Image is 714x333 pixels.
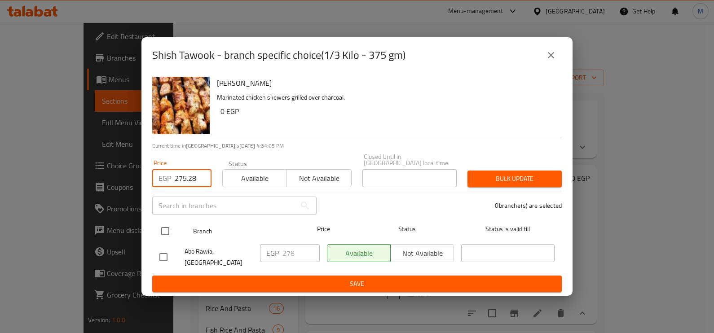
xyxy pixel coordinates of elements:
[540,44,562,66] button: close
[286,169,351,187] button: Not available
[475,173,555,184] span: Bulk update
[152,48,405,62] h2: Shish Tawook - branch specific choice(1/3 Kilo - 375 gm)
[152,276,562,292] button: Save
[152,77,210,134] img: Shish Tawook
[291,172,348,185] span: Not available
[193,226,286,237] span: Branch
[495,201,562,210] p: 0 branche(s) are selected
[266,248,279,259] p: EGP
[361,223,454,235] span: Status
[152,142,562,150] p: Current time in [GEOGRAPHIC_DATA] is [DATE] 4:34:05 PM
[159,278,555,289] span: Save
[217,92,555,103] p: Marinated chicken skewers grilled over charcoal.
[461,223,555,235] span: Status is valid till
[226,172,283,185] span: Available
[217,77,555,89] h6: [PERSON_NAME]
[175,169,212,187] input: Please enter price
[185,246,253,268] span: Abo Rawia, [GEOGRAPHIC_DATA]
[467,171,562,187] button: Bulk update
[152,197,296,215] input: Search in branches
[159,173,171,184] p: EGP
[294,223,353,235] span: Price
[220,105,555,118] h6: 0 EGP
[222,169,287,187] button: Available
[282,244,320,262] input: Please enter price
